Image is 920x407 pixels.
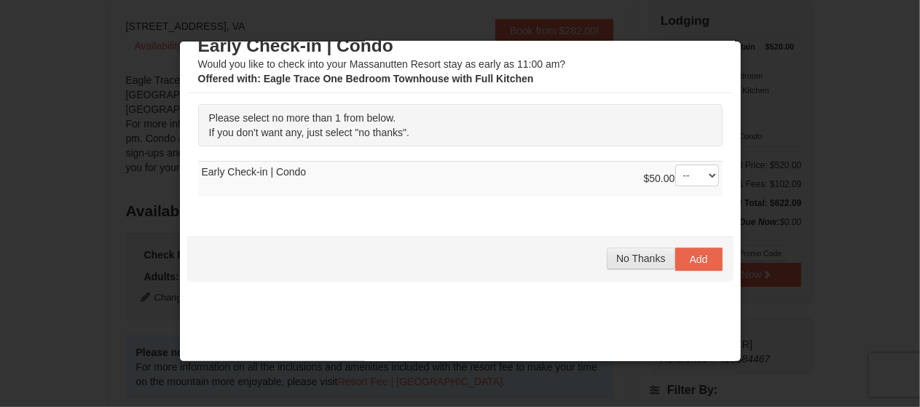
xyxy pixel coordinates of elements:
[209,112,396,124] span: Please select no more than 1 from below.
[198,161,723,197] td: Early Check-in | Condo
[198,35,723,86] div: Would you like to check into your Massanutten Resort stay as early as 11:00 am?
[209,127,409,138] span: If you don't want any, just select "no thanks".
[644,165,719,194] div: $50.00
[198,35,723,57] h3: Early Check-in | Condo
[198,73,258,84] span: Offered with
[198,73,534,84] strong: : Eagle Trace One Bedroom Townhouse with Full Kitchen
[675,248,723,271] button: Add
[607,248,675,269] button: No Thanks
[616,253,665,264] span: No Thanks
[690,253,708,265] span: Add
